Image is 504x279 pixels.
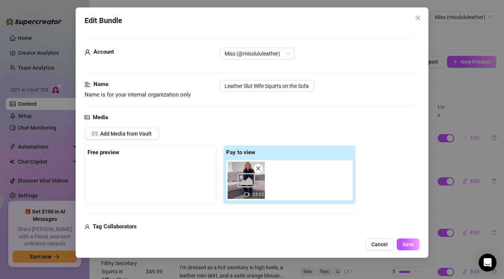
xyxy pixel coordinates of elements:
[93,114,108,121] strong: Media
[479,254,497,272] div: Open Intercom Messenger
[371,241,388,247] span: Cancel
[415,15,421,21] span: close
[88,149,119,156] strong: Free preview
[85,222,90,231] span: user
[93,81,108,88] strong: Name
[85,80,91,89] span: align-left
[253,192,264,197] span: 03:02
[365,238,394,250] button: Cancel
[228,162,265,199] div: 03:02
[100,131,152,137] span: Add Media from Vault
[85,48,91,57] span: user
[412,15,424,21] span: Close
[402,241,414,247] span: Save
[397,238,419,250] button: Save
[220,80,314,92] input: Enter a name
[85,15,122,26] span: Edit Bundle
[412,12,424,24] button: Close
[92,131,97,136] span: picture
[225,48,290,59] span: Miss (@misslululeather)
[85,91,191,98] span: Name is for your internal organization only
[226,149,255,156] strong: Pay to view
[93,48,114,55] strong: Account
[93,223,137,230] strong: Tag Collaborators
[85,113,90,122] span: picture
[244,192,250,197] span: video-camera
[85,128,159,140] button: Add Media from Vault
[256,166,261,171] span: close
